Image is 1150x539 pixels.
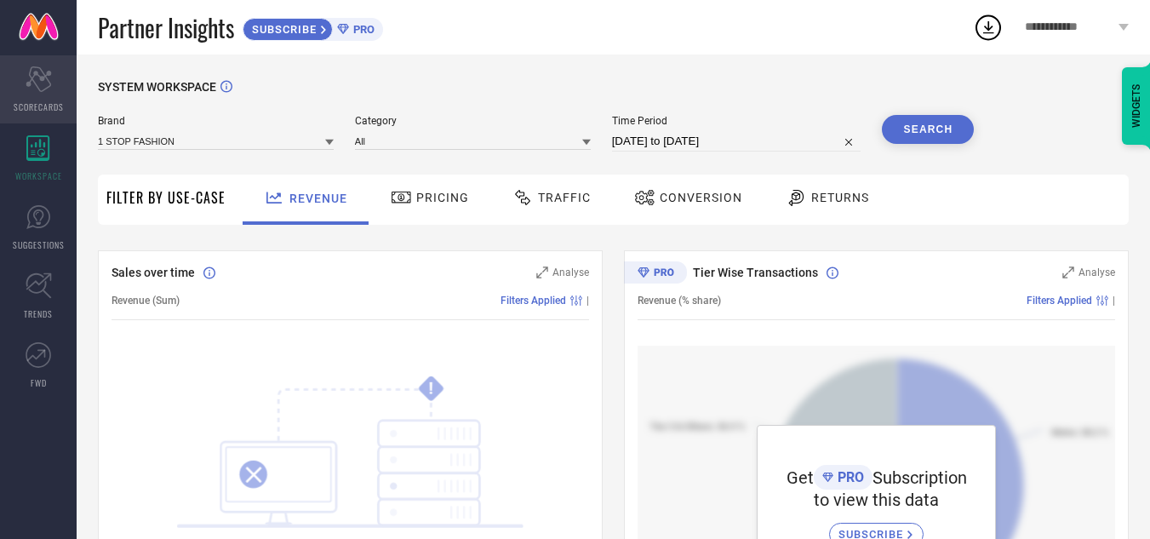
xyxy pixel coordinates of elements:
[787,467,814,488] span: Get
[243,14,383,41] a: SUBSCRIBEPRO
[13,238,65,251] span: SUGGESTIONS
[31,376,47,389] span: FWD
[693,266,818,279] span: Tier Wise Transactions
[612,131,861,152] input: Select time period
[355,115,591,127] span: Category
[624,261,687,287] div: Premium
[814,490,939,510] span: to view this data
[1027,295,1092,307] span: Filters Applied
[538,191,591,204] span: Traffic
[660,191,742,204] span: Conversion
[106,187,226,208] span: Filter By Use-Case
[638,295,721,307] span: Revenue (% share)
[243,23,321,36] span: SUBSCRIBE
[429,379,433,399] tspan: !
[98,80,216,94] span: SYSTEM WORKSPACE
[1113,295,1115,307] span: |
[882,115,974,144] button: Search
[612,115,861,127] span: Time Period
[289,192,347,205] span: Revenue
[349,23,375,36] span: PRO
[873,467,967,488] span: Subscription
[1078,267,1115,278] span: Analyse
[98,115,334,127] span: Brand
[98,10,234,45] span: Partner Insights
[811,191,869,204] span: Returns
[536,267,548,278] svg: Zoom
[112,295,180,307] span: Revenue (Sum)
[501,295,566,307] span: Filters Applied
[416,191,469,204] span: Pricing
[833,469,864,485] span: PRO
[14,100,64,113] span: SCORECARDS
[15,169,62,182] span: WORKSPACE
[112,266,195,279] span: Sales over time
[973,12,1004,43] div: Open download list
[552,267,589,278] span: Analyse
[24,307,53,320] span: TRENDS
[1062,267,1074,278] svg: Zoom
[586,295,589,307] span: |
